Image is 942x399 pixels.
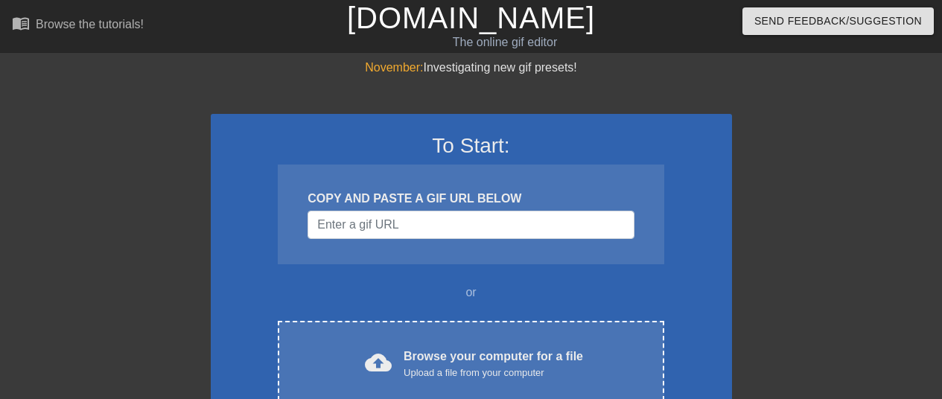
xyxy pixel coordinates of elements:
[404,348,583,380] div: Browse your computer for a file
[249,284,693,301] div: or
[230,133,713,159] h3: To Start:
[12,14,30,32] span: menu_book
[211,59,732,77] div: Investigating new gif presets!
[754,12,922,31] span: Send Feedback/Suggestion
[308,211,634,239] input: Username
[365,349,392,376] span: cloud_upload
[308,190,634,208] div: COPY AND PASTE A GIF URL BELOW
[12,14,144,37] a: Browse the tutorials!
[347,1,595,34] a: [DOMAIN_NAME]
[742,7,934,35] button: Send Feedback/Suggestion
[36,18,144,31] div: Browse the tutorials!
[322,33,689,51] div: The online gif editor
[404,366,583,380] div: Upload a file from your computer
[365,61,423,74] span: November:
